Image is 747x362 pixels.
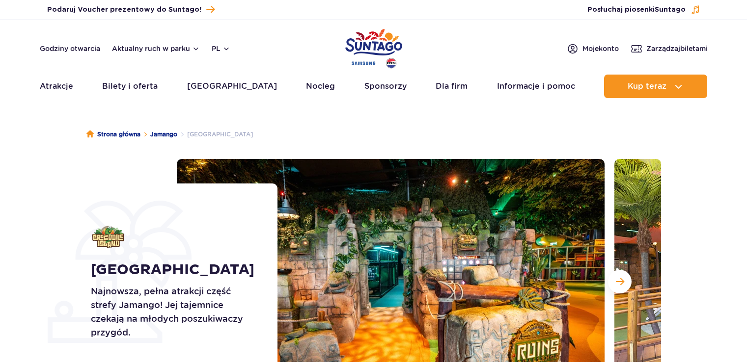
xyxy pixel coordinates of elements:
a: Podaruj Voucher prezentowy do Suntago! [47,3,215,16]
a: Park of Poland [345,25,402,70]
a: Dla firm [436,75,468,98]
a: Informacje i pomoc [497,75,575,98]
span: Posłuchaj piosenki [587,5,686,15]
a: Sponsorzy [364,75,407,98]
a: Nocleg [306,75,335,98]
span: Moje konto [582,44,619,53]
a: Atrakcje [40,75,73,98]
button: Aktualny ruch w parku [112,45,200,52]
a: Bilety i oferta [102,75,158,98]
h1: [GEOGRAPHIC_DATA] [91,261,255,279]
button: Kup teraz [604,75,707,98]
a: Godziny otwarcia [40,44,100,53]
span: Suntago [655,6,686,13]
span: Podaruj Voucher prezentowy do Suntago! [47,5,201,15]
a: Mojekonto [567,43,619,54]
a: Strona główna [86,129,140,139]
li: [GEOGRAPHIC_DATA] [177,129,253,139]
a: Jamango [150,129,177,139]
a: Zarządzajbiletami [631,43,708,54]
button: Posłuchaj piosenkiSuntago [587,5,700,15]
p: Najnowsza, pełna atrakcji część strefy Jamango! Jej tajemnice czekają na młodych poszukiwaczy prz... [91,284,255,339]
a: [GEOGRAPHIC_DATA] [187,75,277,98]
button: Następny slajd [608,270,632,293]
span: Kup teraz [628,82,666,91]
button: pl [212,44,230,53]
span: Zarządzaj biletami [646,44,708,53]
